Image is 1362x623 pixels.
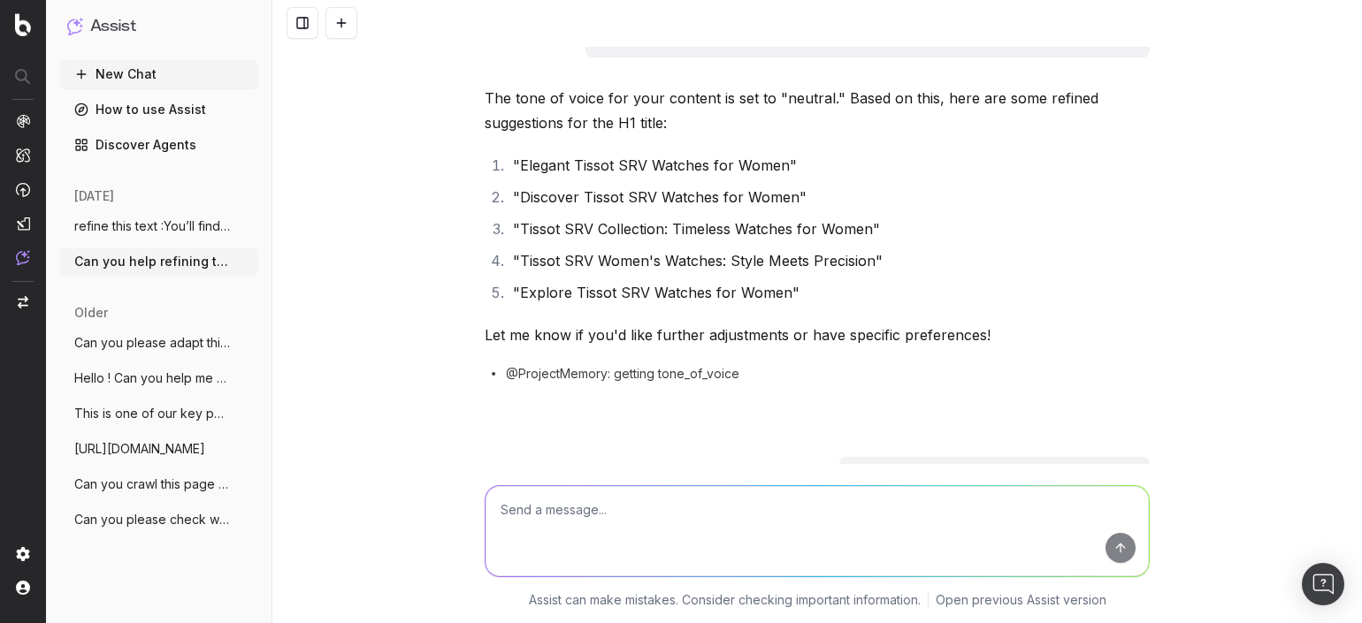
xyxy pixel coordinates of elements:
p: The tone of voice for your content is set to "neutral." Based on this, here are some refined sugg... [485,86,1150,135]
button: Can you crawl this page and give me the [60,470,258,498]
img: Analytics [16,114,30,128]
span: @ProjectMemory: getting tone_of_voice [506,365,739,383]
span: [DATE] [74,187,114,205]
img: Studio [16,217,30,231]
img: Activation [16,182,30,197]
span: Can you please check what are the top ke [74,511,230,528]
p: Assist can make mistakes. Consider checking important information. [529,591,921,609]
li: "Elegant Tissot SRV Watches for Women" [508,153,1150,178]
button: New Chat [60,60,258,88]
img: Assist [16,250,30,265]
p: Let me know if you'd like further adjustments or have specific preferences! [485,323,1150,347]
img: Assist [67,18,83,34]
img: Intelligence [16,148,30,163]
a: How to use Assist [60,95,258,124]
img: Switch project [18,296,28,308]
span: [URL][DOMAIN_NAME] [74,440,205,458]
a: Discover Agents [60,131,258,159]
button: Can you please check what are the top ke [60,505,258,534]
span: refine this text :You’ll find all curren [74,217,230,235]
span: older [74,304,108,322]
span: Can you crawl this page and give me the [74,475,230,493]
a: Open previous Assist version [936,591,1106,609]
span: Can you help refining these text ? Page [74,253,230,270]
img: Botify logo [15,13,31,36]
button: Can you help refining these text ? Page [60,247,258,276]
button: [URL][DOMAIN_NAME] [60,435,258,463]
button: refine this text :You’ll find all curren [60,212,258,240]
div: Open Intercom Messenger [1302,563,1344,605]
span: Can you please adapt this description fo [74,334,230,352]
span: This is one of our key pages. Can you ch [74,405,230,422]
li: "Tissot SRV Women's Watches: Style Meets Precision" [508,248,1150,273]
button: Can you please adapt this description fo [60,329,258,357]
li: "Tissot SRV Collection: Timeless Watches for Women" [508,217,1150,241]
button: This is one of our key pages. Can you ch [60,399,258,428]
li: "Discover Tissot SRV Watches for Women" [508,185,1150,209]
li: "Explore Tissot SRV Watches for Women" [508,280,1150,305]
img: My account [16,581,30,595]
span: Hello ! Can you help me write meta data [74,369,230,387]
img: Setting [16,547,30,561]
button: Assist [67,14,251,39]
button: Hello ! Can you help me write meta data [60,364,258,392]
h1: Assist [90,14,136,39]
